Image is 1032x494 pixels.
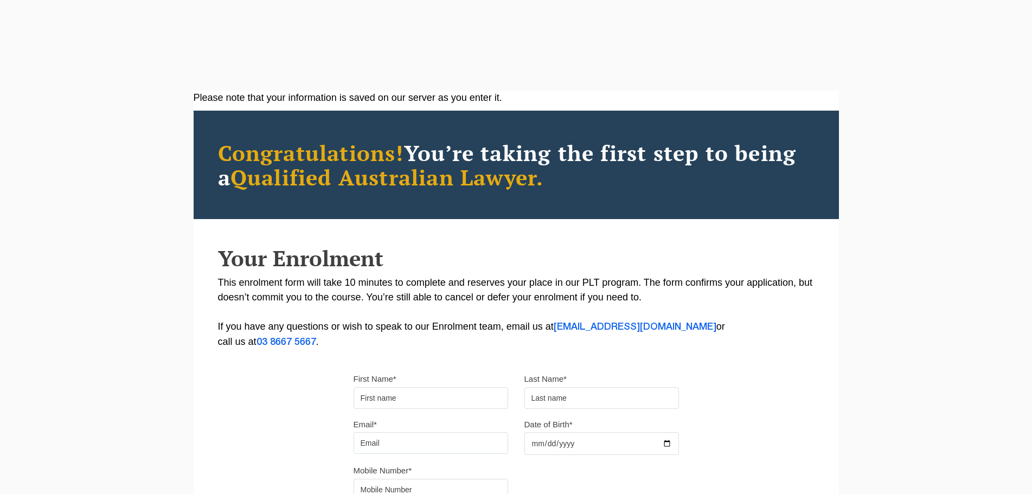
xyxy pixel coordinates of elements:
input: Email [354,432,508,454]
label: Email* [354,419,377,430]
label: Last Name* [524,374,567,384]
input: First name [354,387,508,409]
a: 03 8667 5667 [257,338,316,347]
input: Last name [524,387,679,409]
label: Mobile Number* [354,465,412,476]
span: Congratulations! [218,138,404,167]
label: Date of Birth* [524,419,573,430]
h2: Your Enrolment [218,246,815,270]
h2: You’re taking the first step to being a [218,140,815,189]
span: Qualified Australian Lawyer. [230,163,544,191]
label: First Name* [354,374,396,384]
a: [EMAIL_ADDRESS][DOMAIN_NAME] [554,323,716,331]
p: This enrolment form will take 10 minutes to complete and reserves your place in our PLT program. ... [218,275,815,350]
div: Please note that your information is saved on our server as you enter it. [194,91,839,105]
